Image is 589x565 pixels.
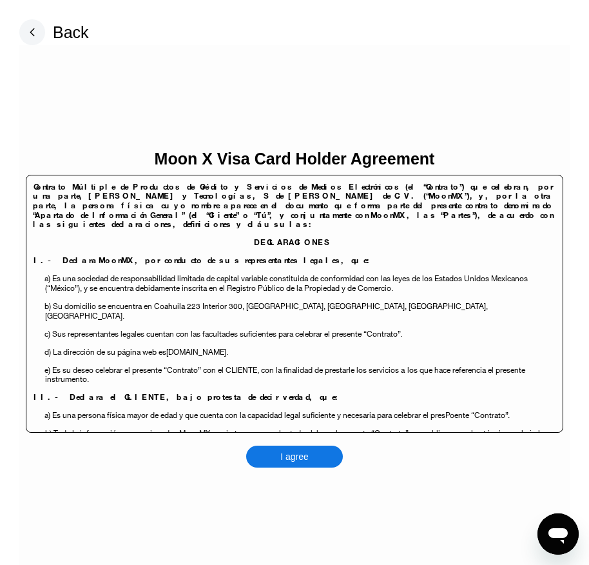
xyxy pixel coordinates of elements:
[44,346,49,357] span: d
[44,273,528,293] span: a) Es una sociedad de responsabilidad limitada de capital variable constituida de conformidad con...
[48,328,402,339] span: ) Sus representantes legales cuentan con las facultades suficientes para celebrar el presente “Co...
[48,364,395,375] span: ) Es su deseo celebrar el presente “Contrato” con el CLIENTE, con la finalidad de prestarle los s...
[395,364,405,375] span: s a
[537,513,579,555] iframe: Button to launch messaging window
[135,255,372,266] span: , por conducto de sus representantes legales, que:
[179,428,210,439] span: MoonMX
[33,210,553,230] span: , las “Partes”), de acuerdo con las siguientes declaraciones, definiciones y cláusulas:
[99,255,135,266] span: MoonMX
[45,364,526,385] span: los que hace referencia el presente instrumento.
[154,301,405,312] span: Coahuila 223 Interior 300, [GEOGRAPHIC_DATA], [GEOGRAPHIC_DATA]
[19,19,89,45] div: Back
[155,150,435,168] div: Moon X Visa Card Holder Agreement
[45,428,179,439] span: b) Toda la información proporcionada a
[60,428,548,448] span: es cierta, y es su voluntad celebrar el presente “Contrato” para obligarse en los términos y bajo...
[371,210,407,221] span: MoonMX
[34,255,99,266] span: I.- Declara
[44,301,152,312] span: b) Su domicilio se encuentra en
[33,190,553,220] span: y, por la otra parte, la persona física cuyo nombre aparece en el documento que forma parte del p...
[33,181,552,202] span: Contrato Múltiple de Productos de Crédito y Servicios de Medios Electrónicos (el “Contrato”) que ...
[53,23,89,42] div: Back
[88,190,476,201] span: [PERSON_NAME] y Tecnologías, S de [PERSON_NAME] de C.V. (“MoonMX”),
[44,364,48,375] span: e
[34,392,341,402] span: II.- Declara el CLIENTE, bajo protesta de decir verdad, que:
[280,451,309,462] div: I agree
[254,237,332,248] span: DECLARACIONES
[44,410,510,421] span: a) Es una persona física mayor de edad y que cuenta con la capacidad legal suficiente y necesaria...
[166,346,228,357] span: [DOMAIN_NAME].
[45,301,488,321] span: , [GEOGRAPHIC_DATA], [GEOGRAPHIC_DATA].
[49,346,166,357] span: ) La dirección de su página web es
[44,328,48,339] span: c
[246,446,343,468] div: I agree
